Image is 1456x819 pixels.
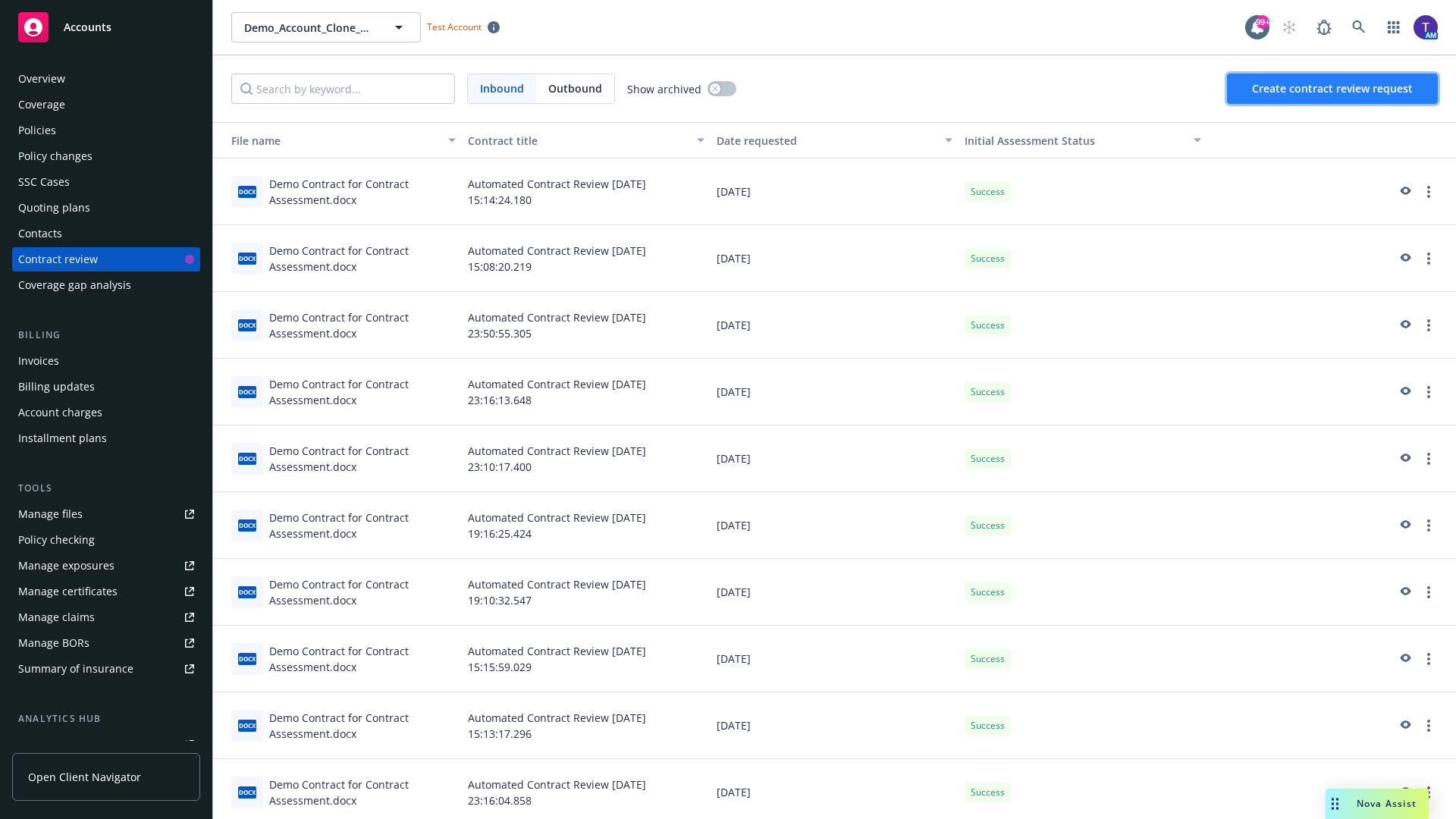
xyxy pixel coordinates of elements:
div: Date requested [717,133,937,149]
div: Demo Contract for Contract Assessment.docx [269,243,456,275]
a: preview [1395,583,1414,601]
div: Overview [18,67,65,91]
div: Automated Contract Review [DATE] 15:13:17.296 [462,692,711,759]
a: Billing updates [12,375,200,399]
div: Automated Contract Review [DATE] 23:50:55.305 [462,292,711,359]
div: Demo Contract for Contract Assessment.docx [269,309,456,341]
span: docx [238,319,256,331]
div: Manage BORs [18,631,89,655]
span: Open Client Navigator [28,769,141,785]
div: Drag to move [1326,789,1345,819]
div: Analytics hub [12,711,200,726]
div: [DATE] [711,359,959,425]
a: Contract review [12,247,200,271]
div: Toggle SortBy [219,133,439,149]
div: Coverage [18,93,65,117]
a: Policy checking [12,528,200,552]
button: Nova Assist [1326,789,1429,819]
span: Initial Assessment Status [965,133,1095,148]
span: Success [971,786,1005,799]
div: [DATE] [711,692,959,759]
span: Success [971,252,1005,265]
a: preview [1395,717,1414,735]
div: [DATE] [711,626,959,692]
div: Loss summary generator [18,733,144,757]
span: Test Account [427,20,482,33]
a: Manage files [12,502,200,526]
div: Automated Contract Review [DATE] 19:10:32.547 [462,559,711,626]
a: preview [1395,450,1414,468]
div: Automated Contract Review [DATE] 15:14:24.180 [462,158,711,225]
a: Coverage [12,93,200,117]
a: Loss summary generator [12,733,200,757]
span: Nova Assist [1357,797,1417,810]
span: Outbound [536,74,614,103]
div: Demo Contract for Contract Assessment.docx [269,777,456,808]
div: Policies [18,118,56,143]
a: preview [1395,516,1414,535]
div: Demo Contract for Contract Assessment.docx [269,643,456,675]
div: [DATE] [711,292,959,359]
a: Invoices [12,349,200,373]
div: Contacts [18,221,62,246]
a: Policy changes [12,144,200,168]
div: 99+ [1256,15,1269,29]
span: Inbound [480,80,524,96]
button: Contract title [462,122,711,158]
a: preview [1395,183,1414,201]
span: docx [238,386,256,397]
a: Account charges [12,400,200,425]
a: Overview [12,67,200,91]
a: Contacts [12,221,200,246]
span: docx [238,453,256,464]
span: Success [971,652,1005,666]
div: Coverage gap analysis [18,273,131,297]
a: more [1420,516,1438,535]
a: preview [1395,316,1414,334]
div: Manage claims [18,605,95,629]
a: more [1420,383,1438,401]
button: Demo_Account_Clone_QA_CR_Tests_Demo [231,12,421,42]
div: Contract review [18,247,98,271]
span: Success [971,318,1005,332]
a: Manage certificates [12,579,200,604]
a: Report a Bug [1309,12,1339,42]
a: preview [1395,249,1414,268]
a: Start snowing [1274,12,1304,42]
a: Search [1344,12,1374,42]
a: Policies [12,118,200,143]
div: Automated Contract Review [DATE] 23:10:17.400 [462,425,711,492]
a: more [1420,316,1438,334]
a: more [1420,249,1438,268]
a: Manage claims [12,605,200,629]
div: [DATE] [711,225,959,292]
a: more [1420,450,1438,468]
a: Accounts [12,6,200,49]
div: File name [219,133,439,149]
div: Policy changes [18,144,93,168]
span: Accounts [64,21,111,33]
div: Installment plans [18,426,107,450]
div: [DATE] [711,559,959,626]
a: Summary of insurance [12,657,200,681]
div: Account charges [18,400,102,425]
div: Demo Contract for Contract Assessment.docx [269,376,456,408]
a: more [1420,783,1438,802]
div: Automated Contract Review [DATE] 19:16:25.424 [462,492,711,559]
div: [DATE] [711,425,959,492]
a: more [1420,717,1438,735]
span: Success [971,585,1005,599]
div: Billing [12,328,200,343]
a: more [1420,650,1438,668]
div: [DATE] [711,492,959,559]
div: Manage files [18,502,83,526]
span: docx [238,186,256,197]
button: Date requested [711,122,959,158]
div: Toggle SortBy [965,133,1185,149]
div: Summary of insurance [18,657,133,681]
span: Inbound [468,74,536,103]
div: [DATE] [711,158,959,225]
span: Success [971,185,1005,199]
span: Manage exposures [12,554,200,578]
